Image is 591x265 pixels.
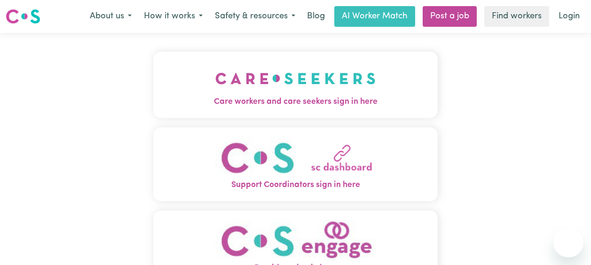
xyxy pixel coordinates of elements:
button: About us [84,7,138,26]
button: Care workers and care seekers sign in here [153,52,438,117]
button: Safety & resources [209,7,301,26]
a: Find workers [484,6,549,27]
a: Login [553,6,585,27]
img: Careseekers logo [6,8,40,25]
a: Careseekers logo [6,6,40,27]
span: Care workers and care seekers sign in here [153,96,438,108]
a: Post a job [423,6,477,27]
a: AI Worker Match [334,6,415,27]
button: How it works [138,7,209,26]
button: Support Coordinators sign in here [153,127,438,201]
a: Blog [301,6,331,27]
span: Support Coordinators sign in here [153,179,438,191]
iframe: Button to launch messaging window [553,227,583,257]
